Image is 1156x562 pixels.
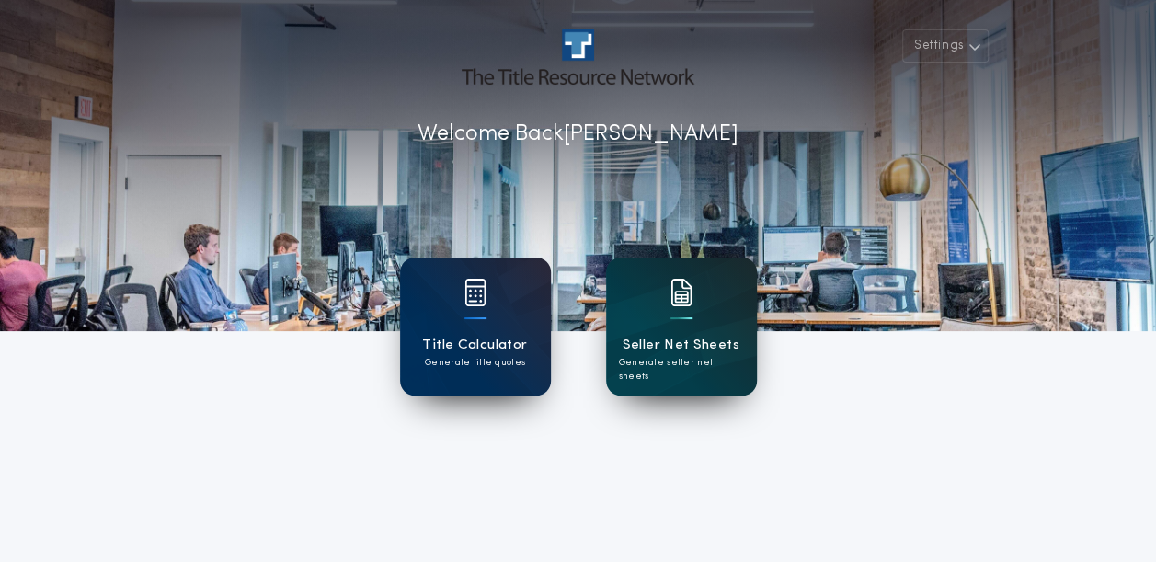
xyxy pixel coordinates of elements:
a: card iconSeller Net SheetsGenerate seller net sheets [606,258,757,396]
button: Settings [902,29,989,63]
img: card icon [464,279,486,306]
img: card icon [670,279,692,306]
img: account-logo [462,29,693,85]
p: Generate title quotes [425,356,525,370]
h1: Seller Net Sheets [623,335,739,356]
p: Generate seller net sheets [619,356,744,384]
a: card iconTitle CalculatorGenerate title quotes [400,258,551,396]
h1: Title Calculator [422,335,527,356]
p: Welcome Back [PERSON_NAME] [418,118,738,151]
